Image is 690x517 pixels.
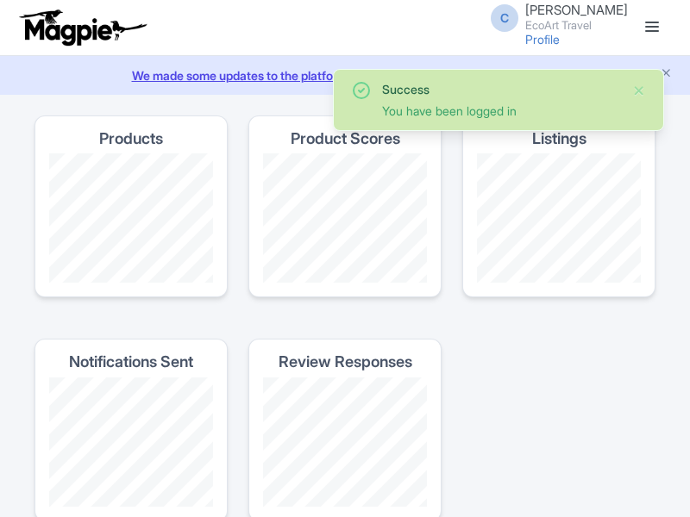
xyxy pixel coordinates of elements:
[382,80,618,98] div: Success
[491,4,518,32] span: C
[632,80,646,101] button: Close
[660,65,673,84] button: Close announcement
[525,20,628,31] small: EcoArt Travel
[382,102,618,120] div: You have been logged in
[279,353,412,371] h4: Review Responses
[99,130,163,147] h4: Products
[69,353,193,371] h4: Notifications Sent
[525,2,628,18] span: [PERSON_NAME]
[291,130,400,147] h4: Product Scores
[480,3,628,31] a: C [PERSON_NAME] EcoArt Travel
[16,9,149,47] img: logo-ab69f6fb50320c5b225c76a69d11143b.png
[525,32,560,47] a: Profile
[10,66,680,84] a: We made some updates to the platform. Read more about the new layout
[532,130,586,147] h4: Listings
